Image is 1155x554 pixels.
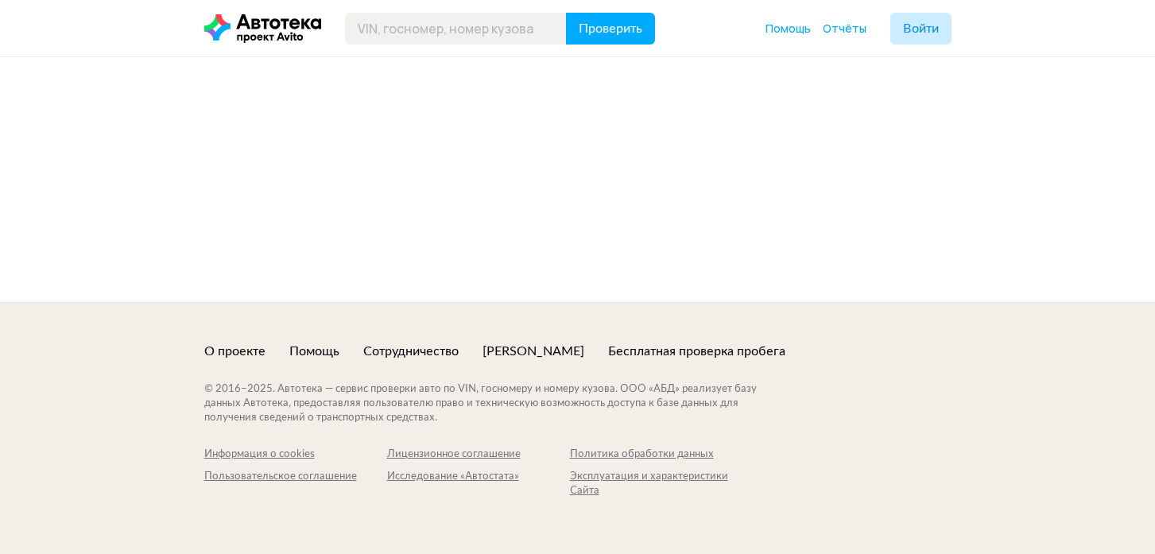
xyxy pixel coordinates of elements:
a: Лицензионное соглашение [387,447,570,462]
a: [PERSON_NAME] [483,343,584,360]
button: Проверить [566,13,655,45]
a: Сотрудничество [363,343,459,360]
span: Войти [903,22,939,35]
a: Пользовательское соглашение [204,470,387,498]
span: Проверить [579,22,642,35]
a: Исследование «Автостата» [387,470,570,498]
a: Помощь [289,343,339,360]
a: Бесплатная проверка пробега [608,343,785,360]
a: Отчёты [823,21,866,37]
div: © 2016– 2025 . Автотека — сервис проверки авто по VIN, госномеру и номеру кузова. ООО «АБД» реали... [204,382,789,425]
span: Отчёты [823,21,866,36]
a: Политика обработки данных [570,447,753,462]
a: Помощь [765,21,811,37]
div: Пользовательское соглашение [204,470,387,484]
input: VIN, госномер, номер кузова [345,13,567,45]
a: Информация о cookies [204,447,387,462]
button: Войти [890,13,952,45]
div: Исследование «Автостата» [387,470,570,484]
a: Эксплуатация и характеристики Сайта [570,470,753,498]
a: О проекте [204,343,265,360]
span: Помощь [765,21,811,36]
